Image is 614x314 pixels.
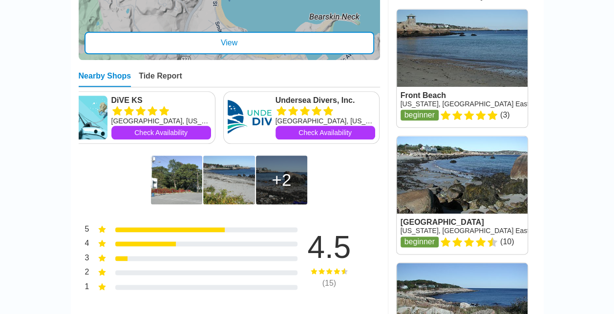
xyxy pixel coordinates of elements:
a: Check Availability [275,126,375,139]
a: Check Availability [111,126,211,139]
div: 4 [79,238,89,251]
img: Lots of metered parking, so bring your quarters. [151,156,202,204]
div: 5 [79,224,89,236]
div: 2 [272,170,291,190]
div: 4.5 [293,232,366,263]
div: View [85,32,374,54]
div: 2 [79,267,89,279]
div: 3 [79,253,89,265]
div: Nearby Shops [79,72,131,87]
img: DiVE KS [64,96,107,139]
div: ( 15 ) [293,279,366,288]
img: Undersea Divers, Inc. [228,96,272,139]
img: This is a beautiful cove, with the best diving off to the left. [203,156,254,204]
a: Undersea Divers, Inc. [275,96,375,105]
div: 1 [79,281,89,294]
a: DiVE KS [111,96,211,105]
div: Tide Report [139,72,182,87]
div: [GEOGRAPHIC_DATA], [US_STATE] [111,116,211,126]
div: [GEOGRAPHIC_DATA], [US_STATE] [275,116,375,126]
